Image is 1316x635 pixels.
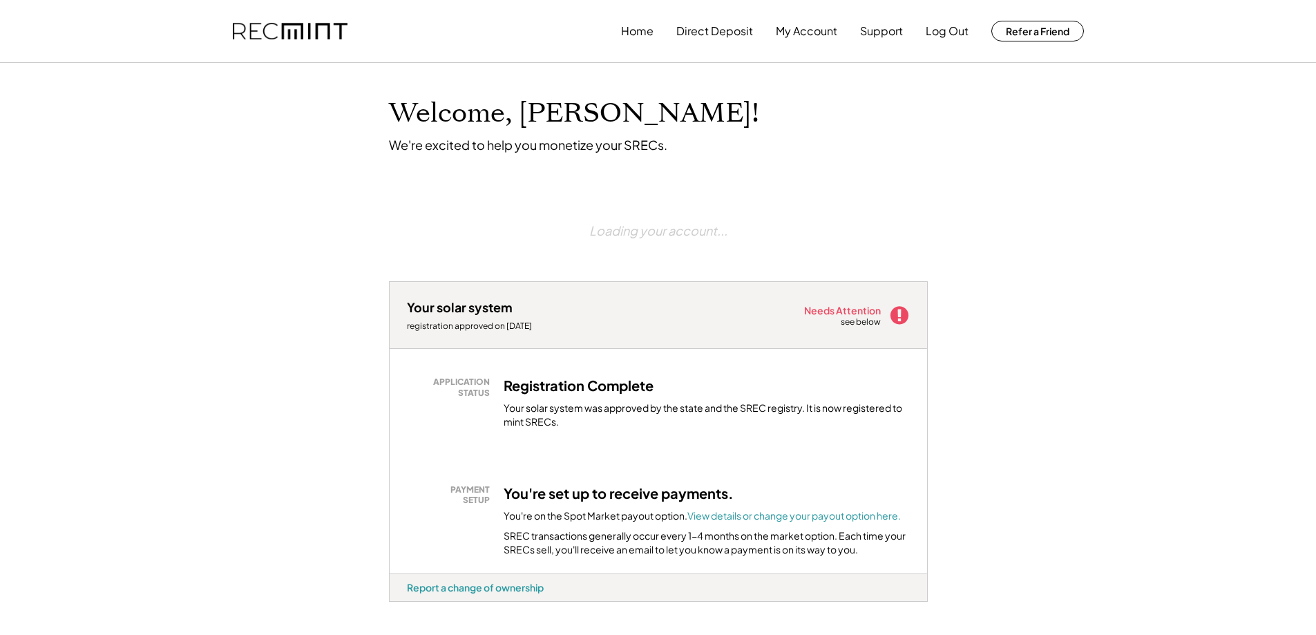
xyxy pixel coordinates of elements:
[389,137,667,153] div: We're excited to help you monetize your SRECs.
[776,17,837,45] button: My Account
[504,401,910,428] div: Your solar system was approved by the state and the SREC registry. It is now registered to mint S...
[504,484,734,502] h3: You're set up to receive payments.
[687,509,901,522] a: View details or change your payout option here.
[991,21,1084,41] button: Refer a Friend
[676,17,753,45] button: Direct Deposit
[621,17,654,45] button: Home
[414,377,490,398] div: APPLICATION STATUS
[407,581,544,594] div: Report a change of ownership
[407,299,513,315] div: Your solar system
[414,484,490,506] div: PAYMENT SETUP
[589,187,727,274] div: Loading your account...
[407,321,545,332] div: registration approved on [DATE]
[389,97,759,130] h1: Welcome, [PERSON_NAME]!
[504,529,910,556] div: SREC transactions generally occur every 1-4 months on the market option. Each time your SRECs sel...
[804,305,882,315] div: Needs Attention
[389,602,410,607] div: lkqmnxfm -
[504,377,654,395] h3: Registration Complete
[233,23,347,40] img: recmint-logotype%403x.png
[860,17,903,45] button: Support
[841,316,882,328] div: see below
[504,509,901,523] div: You're on the Spot Market payout option.
[926,17,969,45] button: Log Out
